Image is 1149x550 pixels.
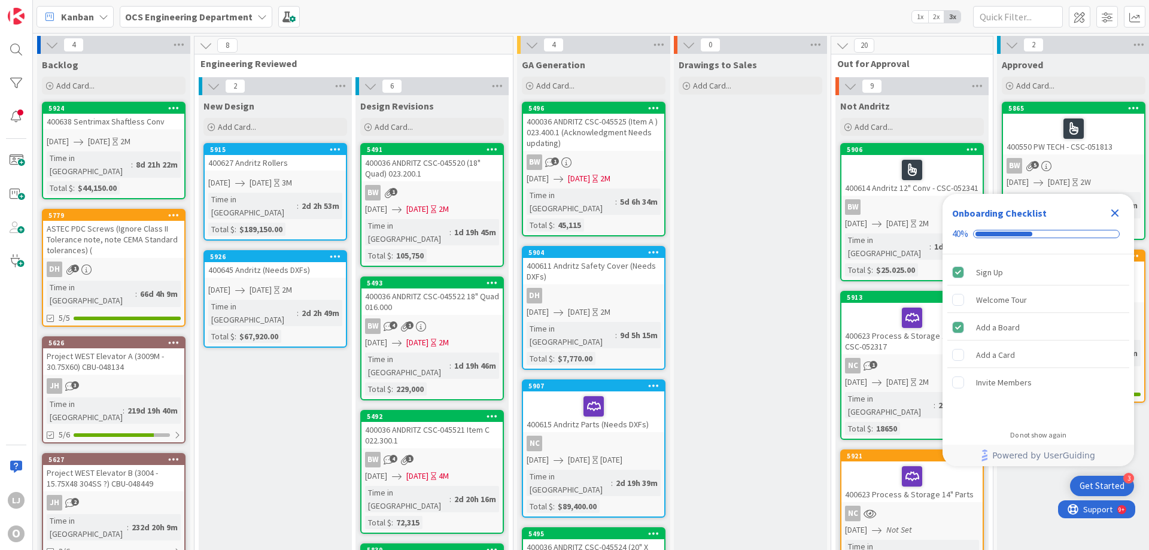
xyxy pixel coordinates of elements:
[71,381,79,389] span: 3
[553,352,555,365] span: :
[299,306,342,320] div: 2d 2h 49m
[1070,476,1134,496] div: Open Get Started checklist, remaining modules: 3
[135,287,137,300] span: :
[1003,114,1144,154] div: 400550 PW TECH - CSC-051813
[393,382,427,396] div: 229,000
[845,233,929,260] div: Time in [GEOGRAPHIC_DATA]
[365,219,449,245] div: Time in [GEOGRAPHIC_DATA]
[282,177,292,189] div: 3M
[944,11,960,23] span: 3x
[1007,176,1029,189] span: [DATE]
[120,135,130,148] div: 2M
[528,530,664,538] div: 5495
[406,336,428,349] span: [DATE]
[390,321,397,329] span: 4
[361,278,503,315] div: 5493400036 ANDRITZ CSC-045522 18" Quad 016.000
[365,203,387,215] span: [DATE]
[555,352,595,365] div: $7,770.00
[841,292,983,303] div: 5913
[361,144,503,181] div: 5491400036 ANDRITZ CSC-045520 (18" Quad) 023.200.1
[43,338,184,348] div: 5626
[382,79,402,93] span: 6
[451,226,499,239] div: 1d 19h 45m
[8,492,25,509] div: LJ
[59,312,70,324] span: 5/5
[360,410,504,534] a: 5492400036 ANDRITZ CSC-045521 Item C 022.300.1BW[DATE][DATE]4MTime in [GEOGRAPHIC_DATA]:2d 20h 16...
[947,342,1129,368] div: Add a Card is incomplete.
[527,436,542,451] div: NC
[43,465,184,491] div: Project WEST Elevator B (3004 - 15.75X48 304SS ?) CBU-048449
[871,263,873,276] span: :
[56,80,95,91] span: Add Card...
[43,210,184,221] div: 5779
[528,248,664,257] div: 5904
[297,199,299,212] span: :
[60,5,66,14] div: 9+
[523,247,664,284] div: 5904400611 Andritz Safety Cover (Needs DXFs)
[75,181,120,195] div: $44,150.00
[522,246,665,370] a: 5904400611 Andritz Safety Cover (Needs DXFs)DH[DATE][DATE]2MTime in [GEOGRAPHIC_DATA]:9d 5h 15mTo...
[845,199,861,215] div: BW
[61,10,94,24] span: Kanban
[8,525,25,542] div: O
[365,382,391,396] div: Total $
[527,306,549,318] span: [DATE]
[568,172,590,185] span: [DATE]
[841,451,983,461] div: 5921
[840,100,890,112] span: Not Andritz
[845,524,867,536] span: [DATE]
[871,422,873,435] span: :
[528,382,664,390] div: 5907
[841,199,983,215] div: BW
[523,288,664,303] div: DH
[523,258,664,284] div: 400611 Andritz Safety Cover (Needs DXFs)
[527,288,542,303] div: DH
[43,103,184,129] div: 5924400638 Sentrimax Shaftless Conv
[299,199,342,212] div: 2d 2h 53m
[205,155,346,171] div: 400627 Andritz Rollers
[952,206,1047,220] div: Onboarding Checklist
[365,452,381,467] div: BW
[1003,158,1144,174] div: BW
[236,223,285,236] div: $189,150.00
[250,284,272,296] span: [DATE]
[1031,161,1039,169] span: 5
[367,279,503,287] div: 5493
[390,188,397,196] span: 1
[845,217,867,230] span: [DATE]
[611,476,613,490] span: :
[523,381,664,432] div: 5907400615 Andritz Parts (Needs DXFs)
[451,359,499,372] div: 1d 19h 46m
[523,103,664,114] div: 5496
[527,500,553,513] div: Total $
[43,114,184,129] div: 400638 Sentrimax Shaftless Conv
[1023,38,1044,52] span: 2
[615,195,617,208] span: :
[845,392,934,418] div: Time in [GEOGRAPHIC_DATA]
[48,211,184,220] div: 5779
[42,336,186,443] a: 5626Project WEST Elevator A (3009M - 30.75X60) CBU-048134JHTime in [GEOGRAPHIC_DATA]:219d 19h 40m5/6
[568,306,590,318] span: [DATE]
[361,144,503,155] div: 5491
[886,376,908,388] span: [DATE]
[845,422,871,435] div: Total $
[600,172,610,185] div: 2M
[912,11,928,23] span: 1x
[250,177,272,189] span: [DATE]
[208,300,297,326] div: Time in [GEOGRAPHIC_DATA]
[365,516,391,529] div: Total $
[976,320,1020,335] div: Add a Board
[617,195,661,208] div: 5d 6h 34m
[841,155,983,196] div: 400614 Andritz 12" Conv - CSC-052341
[367,145,503,154] div: 5491
[841,144,983,155] div: 5906
[613,476,661,490] div: 2d 19h 39m
[976,375,1032,390] div: Invite Members
[527,352,553,365] div: Total $
[43,454,184,491] div: 5627Project WEST Elevator B (3004 - 15.75X48 304SS ?) CBU-048449
[934,399,935,412] span: :
[391,516,393,529] span: :
[390,455,397,463] span: 4
[873,263,918,276] div: $25.025.00
[992,448,1095,463] span: Powered by UserGuiding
